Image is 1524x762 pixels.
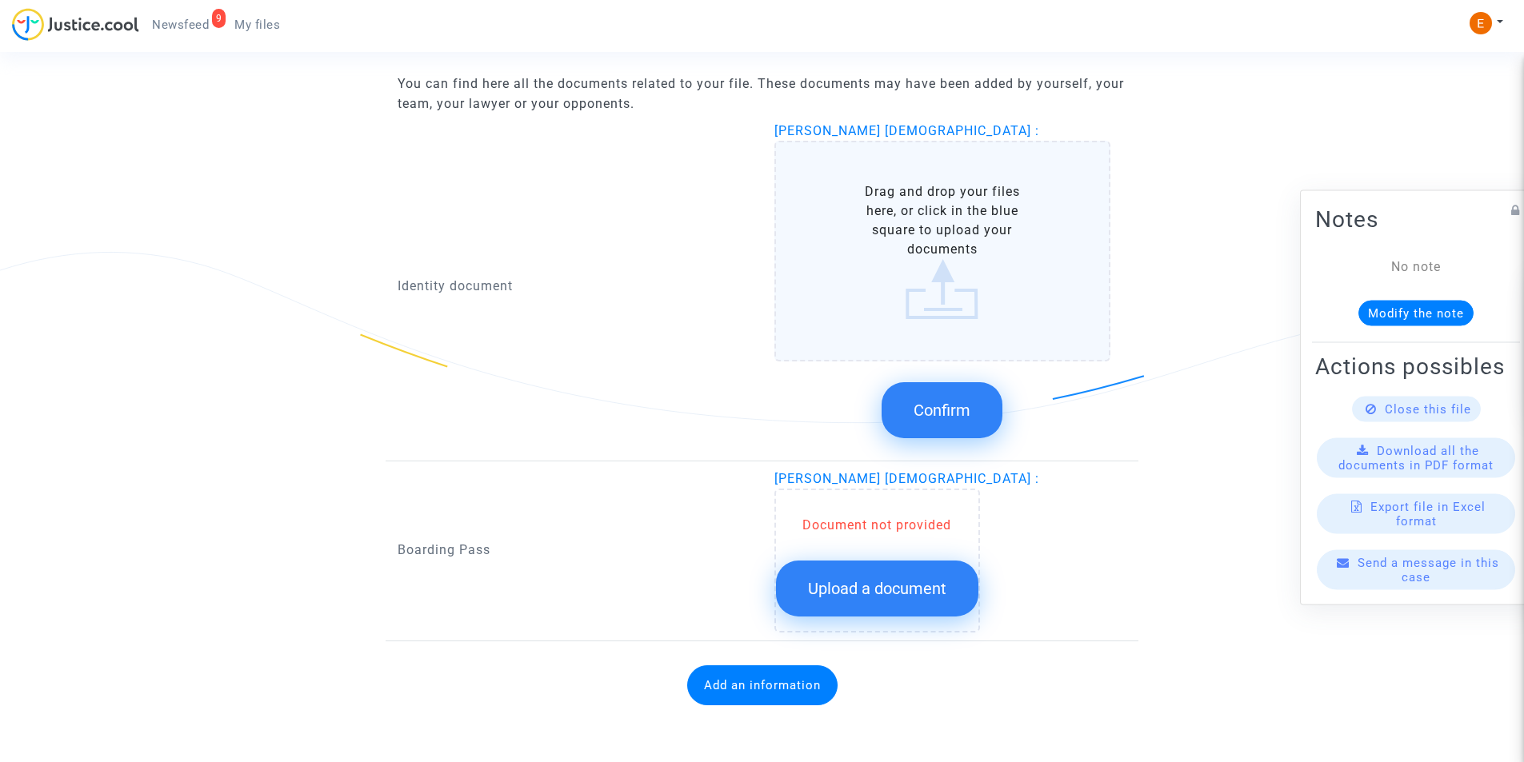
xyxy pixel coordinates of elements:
[808,579,946,598] span: Upload a document
[222,13,293,37] a: My files
[1315,205,1517,233] h2: Notes
[914,401,970,420] span: Confirm
[687,665,838,705] button: Add an information
[212,9,226,28] div: 9
[776,561,978,616] button: Upload a document
[1370,499,1486,528] span: Export file in Excel format
[152,18,209,32] span: Newsfeed
[776,516,978,535] div: Document not provided
[1338,443,1494,472] span: Download all the documents in PDF format
[774,123,1039,138] span: [PERSON_NAME] [DEMOGRAPHIC_DATA] :
[398,540,750,560] p: Boarding Pass
[1315,352,1517,380] h2: Actions possibles
[1339,257,1493,276] div: No note
[1470,12,1492,34] img: ACg8ocIeiFvHKe4dA5oeRFd_CiCnuxWUEc1A2wYhRJE3TTWt=s96-c
[398,76,1124,111] span: You can find here all the documents related to your file. These documents may have been added by ...
[1358,555,1499,584] span: Send a message in this case
[882,382,1002,438] button: Confirm
[139,13,222,37] a: 9Newsfeed
[398,276,750,296] p: Identity document
[774,471,1039,486] span: [PERSON_NAME] [DEMOGRAPHIC_DATA] :
[1358,300,1474,325] button: Modify the note
[12,8,139,41] img: jc-logo.svg
[234,18,280,32] span: My files
[1385,401,1471,416] span: Close this file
